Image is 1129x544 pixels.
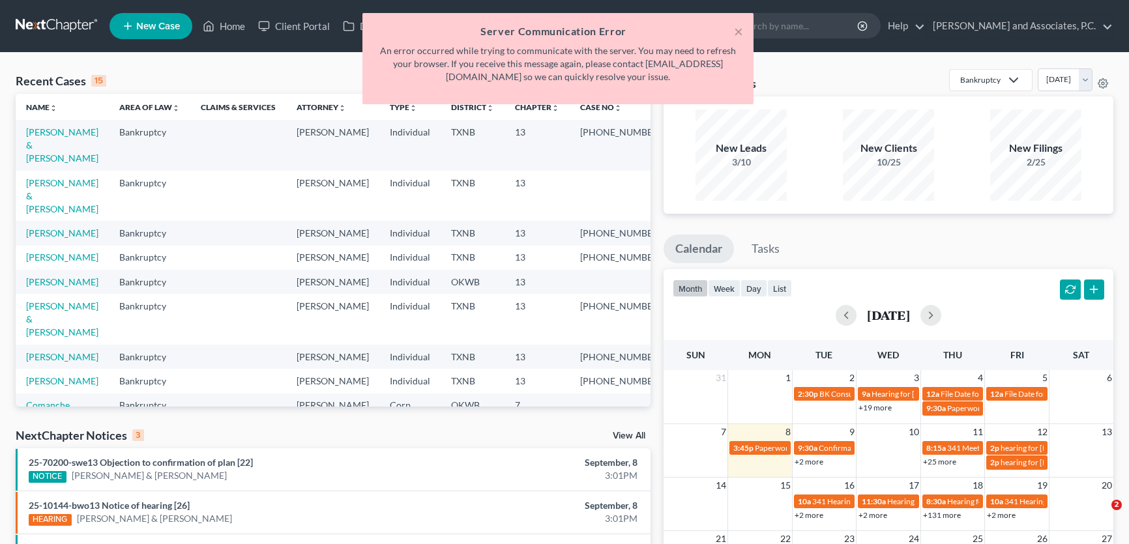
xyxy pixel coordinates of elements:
span: 2 [1111,500,1122,510]
span: 11:30a [862,496,886,506]
p: An error occurred while trying to communicate with the server. You may need to refresh your brows... [373,44,743,83]
div: September, 8 [443,499,638,512]
td: [PHONE_NUMBER] [570,246,671,270]
span: 12a [990,389,1003,399]
div: 3:01PM [443,512,638,525]
td: TXNB [441,345,505,369]
span: Mon [748,349,771,360]
div: NOTICE [29,471,66,483]
span: 14 [714,478,727,493]
span: Tue [815,349,832,360]
td: [PERSON_NAME] [286,394,379,444]
h5: Server Communication Error [373,23,743,39]
span: 5 [1041,370,1049,386]
span: 11 [971,424,984,440]
td: Bankruptcy [109,221,190,245]
a: [PERSON_NAME] [26,351,98,362]
td: Bankruptcy [109,120,190,170]
button: × [734,23,743,39]
td: Bankruptcy [109,171,190,221]
div: HEARING [29,514,72,526]
span: 8 [784,424,792,440]
span: 1 [784,370,792,386]
span: 13 [1100,424,1113,440]
div: New Leads [696,141,787,156]
a: Tasks [740,235,791,263]
div: New Filings [990,141,1081,156]
a: Calendar [664,235,734,263]
button: list [767,279,792,297]
div: New Clients [843,141,934,156]
td: Individual [379,270,441,294]
a: [PERSON_NAME] [26,375,98,386]
div: 10/25 [843,156,934,169]
td: [PERSON_NAME] [286,369,379,393]
td: 13 [505,294,570,344]
span: 2p [990,443,999,453]
a: +2 more [795,457,823,466]
span: Paperwork appt for [PERSON_NAME] & [PERSON_NAME] [755,443,953,453]
td: [PERSON_NAME] [286,294,379,344]
span: 8:15a [926,443,946,453]
td: Individual [379,345,441,369]
td: [PHONE_NUMBER] [570,294,671,344]
span: 10a [990,496,1003,506]
span: 9:30a [926,403,946,413]
td: Corp [379,394,441,444]
td: 13 [505,221,570,245]
td: [PERSON_NAME] [286,345,379,369]
a: +25 more [923,457,956,466]
td: [PHONE_NUMBER] [570,120,671,170]
span: 3:45p [733,443,754,453]
span: Fri [1010,349,1024,360]
td: Individual [379,294,441,344]
a: [PERSON_NAME] & [PERSON_NAME] [26,177,98,214]
span: Wed [877,349,899,360]
span: 2:30p [798,389,818,399]
span: 17 [907,478,920,493]
td: Individual [379,120,441,170]
td: OKWB [441,270,505,294]
td: Bankruptcy [109,270,190,294]
span: 12 [1036,424,1049,440]
a: 25-10144-bwo13 Notice of hearing [26] [29,500,190,511]
td: Bankruptcy [109,246,190,270]
span: Confirmation hearing for [PERSON_NAME] & [PERSON_NAME] [819,443,1036,453]
div: 3/10 [696,156,787,169]
span: Sun [686,349,705,360]
td: TXNB [441,369,505,393]
span: 6 [1106,370,1113,386]
span: Hearing for [PERSON_NAME] [887,496,989,506]
a: Typeunfold_more [390,102,417,112]
td: TXNB [441,294,505,344]
td: Individual [379,171,441,221]
a: [PERSON_NAME] & [PERSON_NAME] [72,469,227,482]
span: 20 [1100,478,1113,493]
span: 341 Hearing for Enviro-Tech Complete Systems & Services, LLC [812,496,1024,506]
span: 2 [848,370,856,386]
span: 10 [907,424,920,440]
td: 13 [505,171,570,221]
a: [PERSON_NAME] & [PERSON_NAME] [77,512,232,525]
span: 9a [862,389,870,399]
td: [PERSON_NAME] [286,270,379,294]
a: [PERSON_NAME] & [PERSON_NAME] [26,126,98,164]
span: Paperwork appt for [PERSON_NAME] [947,403,1076,413]
td: TXNB [441,120,505,170]
span: 19 [1036,478,1049,493]
td: TXNB [441,246,505,270]
td: [PHONE_NUMBER] [570,345,671,369]
h2: [DATE] [867,308,910,322]
td: [PERSON_NAME] [286,246,379,270]
a: Chapterunfold_more [515,102,559,112]
span: 15 [779,478,792,493]
td: TXNB [441,171,505,221]
td: Individual [379,221,441,245]
a: [PERSON_NAME] [26,227,98,238]
span: 18 [971,478,984,493]
div: 3:01PM [443,469,638,482]
a: Comanche Buffalo Premium Meats LLC [26,399,96,437]
span: 3 [913,370,920,386]
td: 13 [505,246,570,270]
button: week [708,279,740,297]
